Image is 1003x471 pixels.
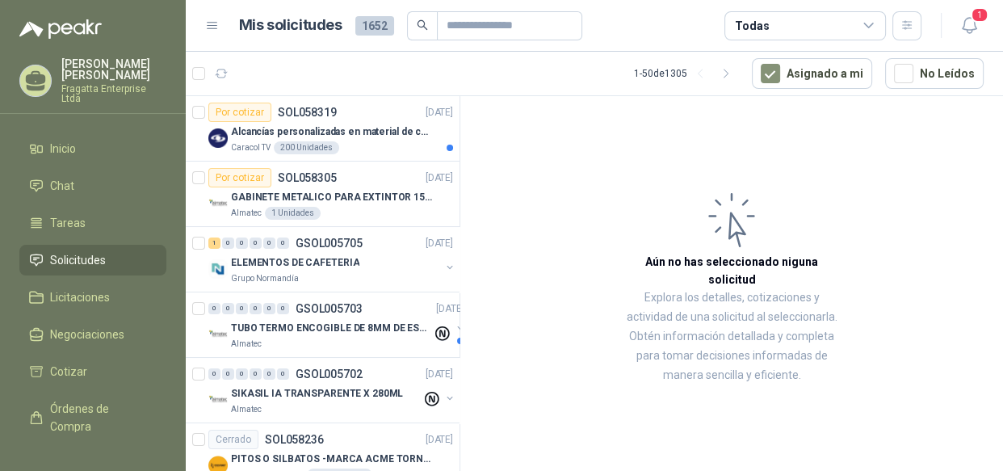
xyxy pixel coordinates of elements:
[417,19,428,31] span: search
[236,303,248,314] div: 0
[231,403,262,416] p: Almatec
[622,253,841,288] h3: Aún no has seleccionado niguna solicitud
[885,58,984,89] button: No Leídos
[426,170,453,186] p: [DATE]
[208,303,220,314] div: 0
[278,107,337,118] p: SOL058319
[263,238,275,249] div: 0
[231,141,271,154] p: Caracol TV
[231,452,432,467] p: PITOS O SILBATOS -MARCA ACME TORNADO 635
[19,393,166,442] a: Órdenes de Compra
[208,325,228,344] img: Company Logo
[222,303,234,314] div: 0
[50,251,106,269] span: Solicitudes
[208,299,467,351] a: 0 0 0 0 0 0 GSOL005703[DATE] Company LogoTUBO TERMO ENCOGIBLE DE 8MM DE ESPESOR X 5CMSAlmatec
[208,233,456,285] a: 1 0 0 0 0 0 GSOL005705[DATE] Company LogoELEMENTOS DE CAFETERIAGrupo Normandía
[50,214,86,232] span: Tareas
[50,140,76,158] span: Inicio
[19,19,102,39] img: Logo peakr
[265,434,324,445] p: SOL058236
[208,103,271,122] div: Por cotizar
[186,96,460,162] a: Por cotizarSOL058319[DATE] Company LogoAlcancías personalizadas en material de cerámica (VER ADJU...
[186,162,460,227] a: Por cotizarSOL058305[DATE] Company LogoGABINETE METALICO PARA EXTINTOR 15 LBAlmatec1 Unidades
[19,133,166,164] a: Inicio
[278,172,337,183] p: SOL058305
[426,236,453,251] p: [DATE]
[61,84,166,103] p: Fragatta Enterprise Ltda
[19,245,166,275] a: Solicitudes
[752,58,872,89] button: Asignado a mi
[231,386,403,402] p: SIKASIL IA TRANSPARENTE X 280ML
[208,259,228,279] img: Company Logo
[296,238,363,249] p: GSOL005705
[250,238,262,249] div: 0
[426,105,453,120] p: [DATE]
[208,368,220,380] div: 0
[426,367,453,382] p: [DATE]
[250,368,262,380] div: 0
[208,364,456,416] a: 0 0 0 0 0 0 GSOL005702[DATE] Company LogoSIKASIL IA TRANSPARENTE X 280MLAlmatec
[236,368,248,380] div: 0
[296,368,363,380] p: GSOL005702
[50,363,87,381] span: Cotizar
[208,128,228,148] img: Company Logo
[50,288,110,306] span: Licitaciones
[231,321,432,336] p: TUBO TERMO ENCOGIBLE DE 8MM DE ESPESOR X 5CMS
[263,368,275,380] div: 0
[231,124,432,140] p: Alcancías personalizadas en material de cerámica (VER ADJUNTO)
[50,326,124,343] span: Negociaciones
[208,390,228,410] img: Company Logo
[971,7,988,23] span: 1
[955,11,984,40] button: 1
[61,58,166,81] p: [PERSON_NAME] [PERSON_NAME]
[277,303,289,314] div: 0
[50,177,74,195] span: Chat
[50,400,151,435] span: Órdenes de Compra
[236,238,248,249] div: 0
[277,238,289,249] div: 0
[231,190,432,205] p: GABINETE METALICO PARA EXTINTOR 15 LB
[231,338,262,351] p: Almatec
[231,255,359,271] p: ELEMENTOS DE CAFETERIA
[263,303,275,314] div: 0
[355,16,394,36] span: 1652
[231,272,299,285] p: Grupo Normandía
[436,301,464,317] p: [DATE]
[296,303,363,314] p: GSOL005703
[426,432,453,448] p: [DATE]
[19,356,166,387] a: Cotizar
[222,368,234,380] div: 0
[239,14,342,37] h1: Mis solicitudes
[277,368,289,380] div: 0
[222,238,234,249] div: 0
[208,194,228,213] img: Company Logo
[250,303,262,314] div: 0
[634,61,739,86] div: 1 - 50 de 1305
[19,282,166,313] a: Licitaciones
[19,170,166,201] a: Chat
[208,168,271,187] div: Por cotizar
[208,430,258,449] div: Cerrado
[19,319,166,350] a: Negociaciones
[19,208,166,238] a: Tareas
[735,17,769,35] div: Todas
[274,141,339,154] div: 200 Unidades
[208,238,220,249] div: 1
[265,207,321,220] div: 1 Unidades
[622,288,841,385] p: Explora los detalles, cotizaciones y actividad de una solicitud al seleccionarla. Obtén informaci...
[231,207,262,220] p: Almatec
